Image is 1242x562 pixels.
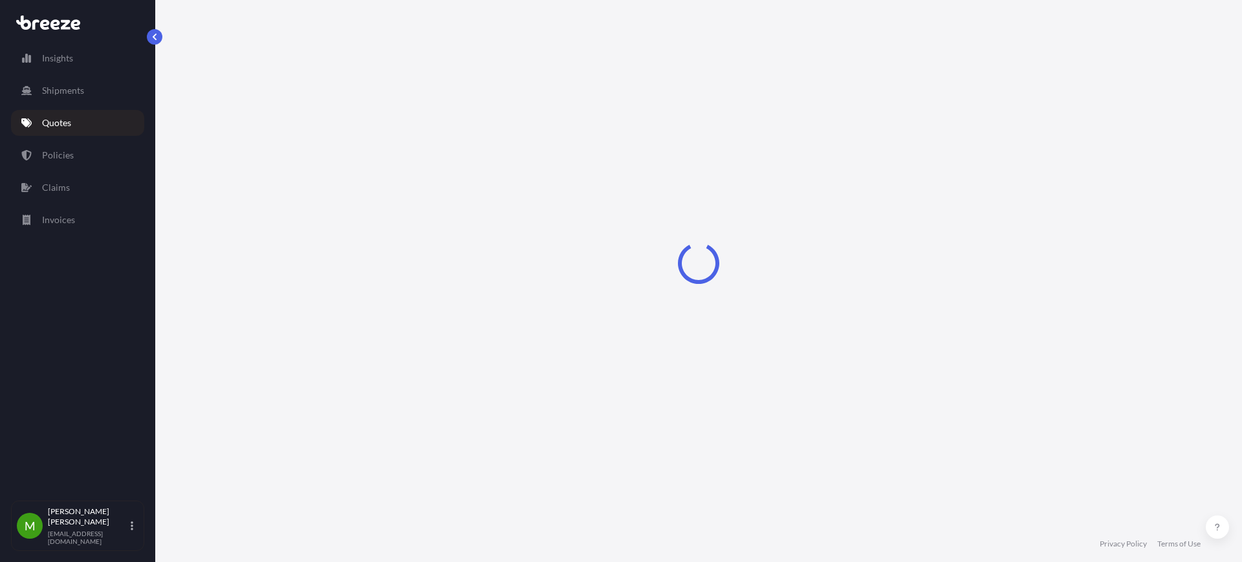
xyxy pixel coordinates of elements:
p: Claims [42,181,70,194]
span: M [25,519,36,532]
p: Quotes [42,116,71,129]
a: Privacy Policy [1100,539,1147,549]
a: Quotes [11,110,144,136]
p: Policies [42,149,74,162]
p: Invoices [42,213,75,226]
p: Insights [42,52,73,65]
a: Claims [11,175,144,200]
p: [EMAIL_ADDRESS][DOMAIN_NAME] [48,530,128,545]
a: Insights [11,45,144,71]
a: Terms of Use [1157,539,1201,549]
p: Shipments [42,84,84,97]
a: Policies [11,142,144,168]
a: Invoices [11,207,144,233]
p: [PERSON_NAME] [PERSON_NAME] [48,506,128,527]
a: Shipments [11,78,144,103]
